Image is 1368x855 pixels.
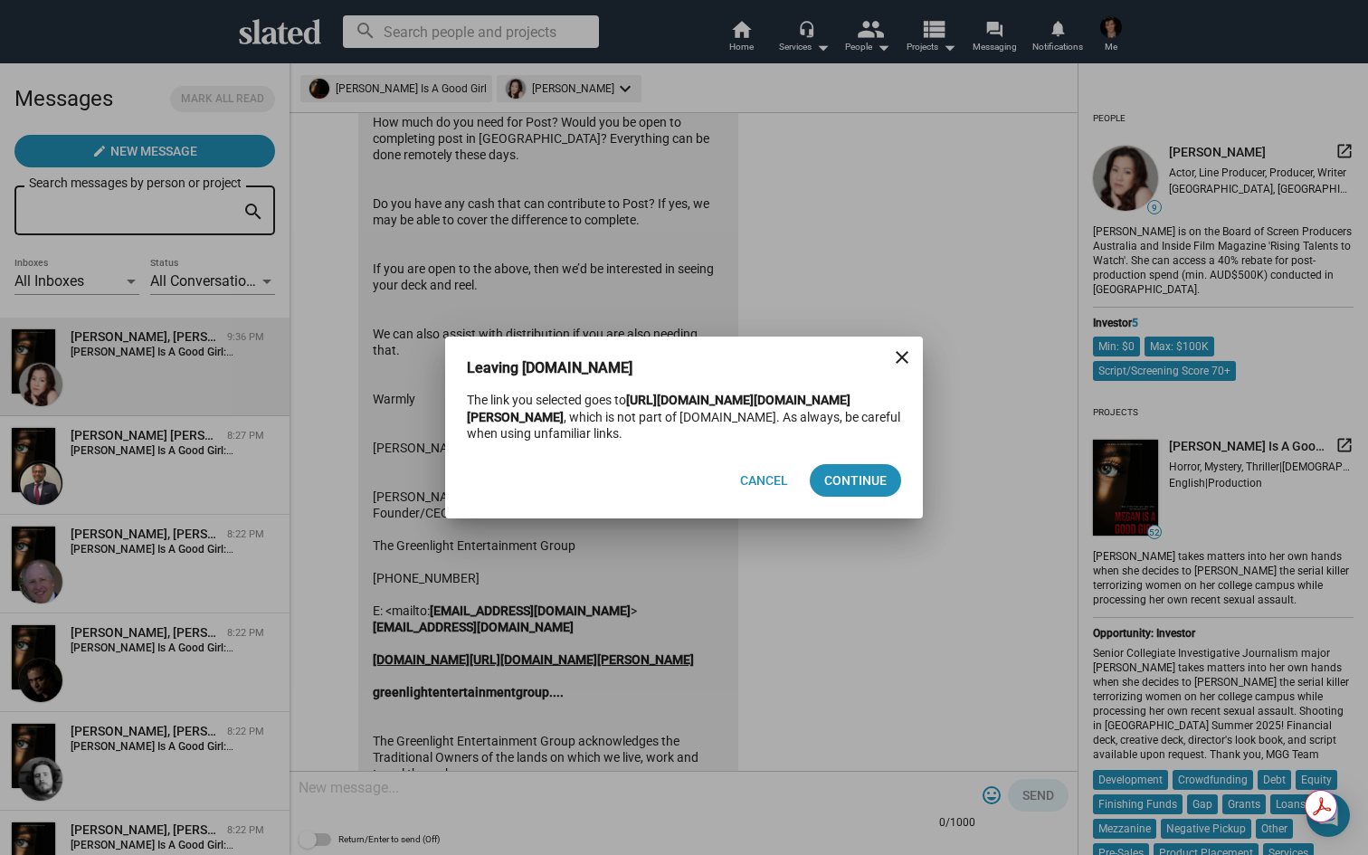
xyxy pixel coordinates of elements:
[467,358,658,377] h3: Leaving [DOMAIN_NAME]
[810,464,901,497] a: Continue
[824,464,887,497] span: Continue
[445,392,923,442] div: The link you selected goes to , which is not part of [DOMAIN_NAME]. As always, be careful when us...
[726,464,803,497] button: Cancel
[740,464,788,497] span: Cancel
[891,347,913,368] mat-icon: close
[467,393,850,424] strong: [URL][DOMAIN_NAME][DOMAIN_NAME][PERSON_NAME]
